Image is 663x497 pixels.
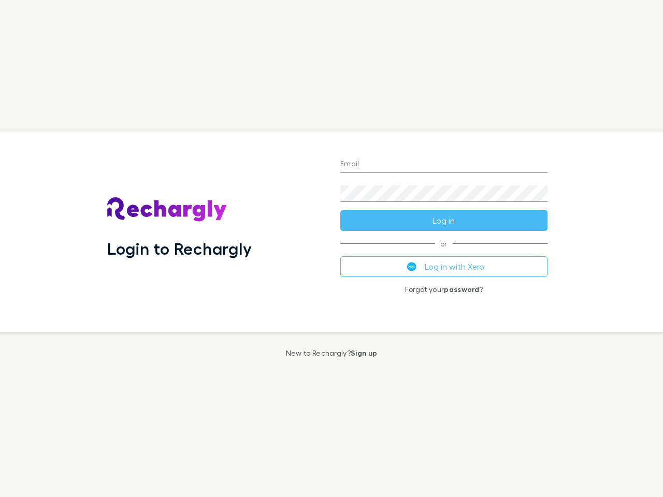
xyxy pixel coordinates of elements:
button: Log in with Xero [340,256,547,277]
p: Forgot your ? [340,285,547,294]
span: or [340,243,547,244]
h1: Login to Rechargly [107,239,252,258]
p: New to Rechargly? [286,349,378,357]
a: password [444,285,479,294]
button: Log in [340,210,547,231]
img: Rechargly's Logo [107,197,227,222]
img: Xero's logo [407,262,416,271]
a: Sign up [351,348,377,357]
